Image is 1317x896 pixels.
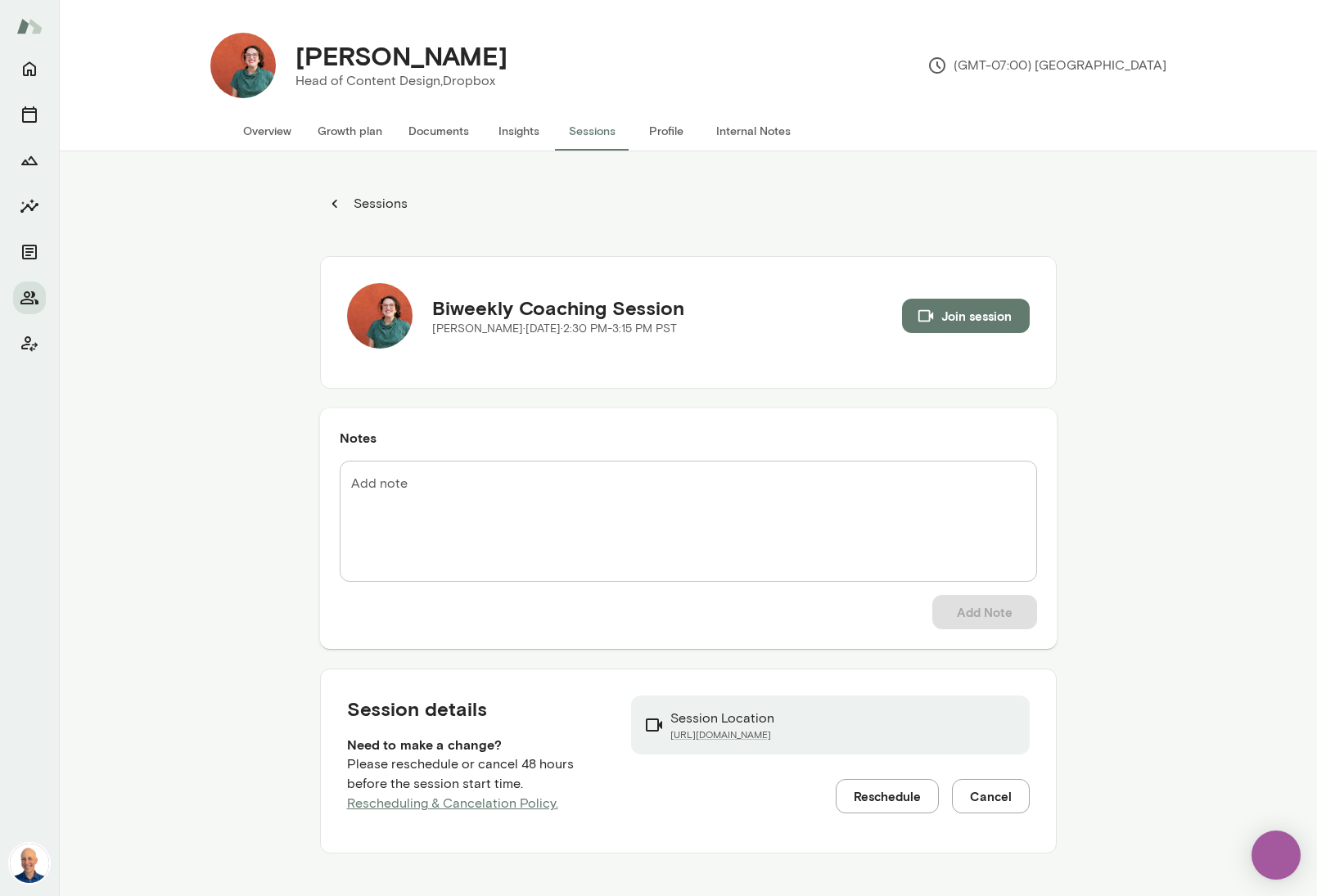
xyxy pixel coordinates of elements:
[13,98,46,131] button: Sessions
[952,779,1030,813] button: Cancel
[10,844,49,883] img: Mark Lazen
[629,111,703,151] button: Profile
[432,321,684,337] p: [PERSON_NAME] · [DATE] · 2:30 PM-3:15 PM PST
[340,428,1037,448] h6: Notes
[347,735,606,754] h6: Need to make a change?
[295,40,507,71] h4: [PERSON_NAME]
[347,754,606,813] p: Please reschedule or cancel 48 hours before the session start time.
[295,71,507,91] p: Head of Content Design, Dropbox
[16,11,43,42] img: Mento
[556,111,629,151] button: Sessions
[347,795,558,811] a: Rescheduling & Cancelation Policy.
[210,33,276,98] img: Sarah Gurman
[670,709,774,728] p: Session Location
[13,327,46,360] button: Client app
[13,190,46,223] button: Insights
[703,111,804,151] button: Internal Notes
[320,187,417,220] button: Sessions
[395,111,482,151] button: Documents
[350,194,408,214] p: Sessions
[304,111,395,151] button: Growth plan
[836,779,939,813] button: Reschedule
[13,144,46,177] button: Growth Plan
[432,295,684,321] h5: Biweekly Coaching Session
[230,111,304,151] button: Overview
[902,299,1030,333] button: Join session
[670,728,774,741] a: [URL][DOMAIN_NAME]
[13,281,46,314] button: Members
[927,56,1166,75] p: (GMT-07:00) [GEOGRAPHIC_DATA]
[347,696,606,722] h5: Session details
[13,52,46,85] button: Home
[482,111,556,151] button: Insights
[13,236,46,268] button: Documents
[347,283,413,349] img: Sarah Gurman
